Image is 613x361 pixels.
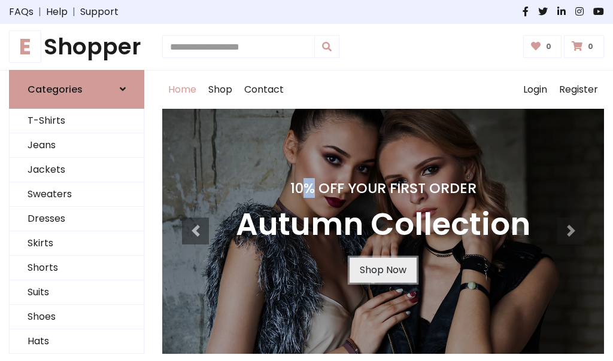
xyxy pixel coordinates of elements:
[9,5,34,19] a: FAQs
[553,71,604,109] a: Register
[10,280,144,305] a: Suits
[28,84,83,95] h6: Categories
[9,33,144,60] a: EShopper
[585,41,596,52] span: 0
[10,329,144,354] a: Hats
[162,71,202,109] a: Home
[9,33,144,60] h1: Shopper
[564,35,604,58] a: 0
[517,71,553,109] a: Login
[10,256,144,280] a: Shorts
[523,35,562,58] a: 0
[10,305,144,329] a: Shoes
[350,258,417,283] a: Shop Now
[10,133,144,158] a: Jeans
[34,5,46,19] span: |
[238,71,290,109] a: Contact
[68,5,80,19] span: |
[46,5,68,19] a: Help
[10,109,144,133] a: T-Shirts
[10,207,144,231] a: Dresses
[10,182,144,207] a: Sweaters
[80,5,119,19] a: Support
[543,41,554,52] span: 0
[9,30,41,63] span: E
[236,180,530,197] h4: 10% Off Your First Order
[10,158,144,182] a: Jackets
[236,206,530,243] h3: Autumn Collection
[10,231,144,256] a: Skirts
[202,71,238,109] a: Shop
[9,70,144,109] a: Categories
